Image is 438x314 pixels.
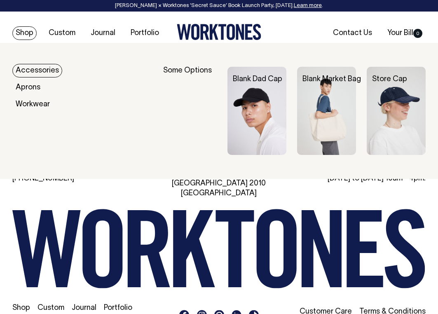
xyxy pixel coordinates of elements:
a: Learn more [294,3,322,8]
a: Accessories [12,64,62,77]
a: Portfolio [104,305,132,312]
a: Your Bill0 [384,26,426,40]
img: Store Cap [367,67,426,155]
a: Journal [72,305,96,312]
a: Aprons [12,81,44,94]
a: Blank Dad Cap [233,76,282,83]
div: Some Options [163,67,217,155]
img: Blank Market Bag [297,67,356,155]
a: [PHONE_NUMBER] [12,175,74,182]
a: Contact Us [330,26,375,40]
a: Blank Market Bag [302,76,361,83]
a: Shop [12,26,37,40]
div: [PERSON_NAME] × Worktones ‘Secret Sauce’ Book Launch Party, [DATE]. . [8,3,430,9]
a: Custom [45,26,79,40]
a: Custom [37,305,64,312]
a: Portfolio [127,26,162,40]
a: Shop [12,305,30,312]
img: Blank Dad Cap [227,67,286,155]
a: Store Cap [372,76,407,83]
span: 0 [413,29,422,38]
a: Workwear [12,98,53,111]
a: Journal [87,26,119,40]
